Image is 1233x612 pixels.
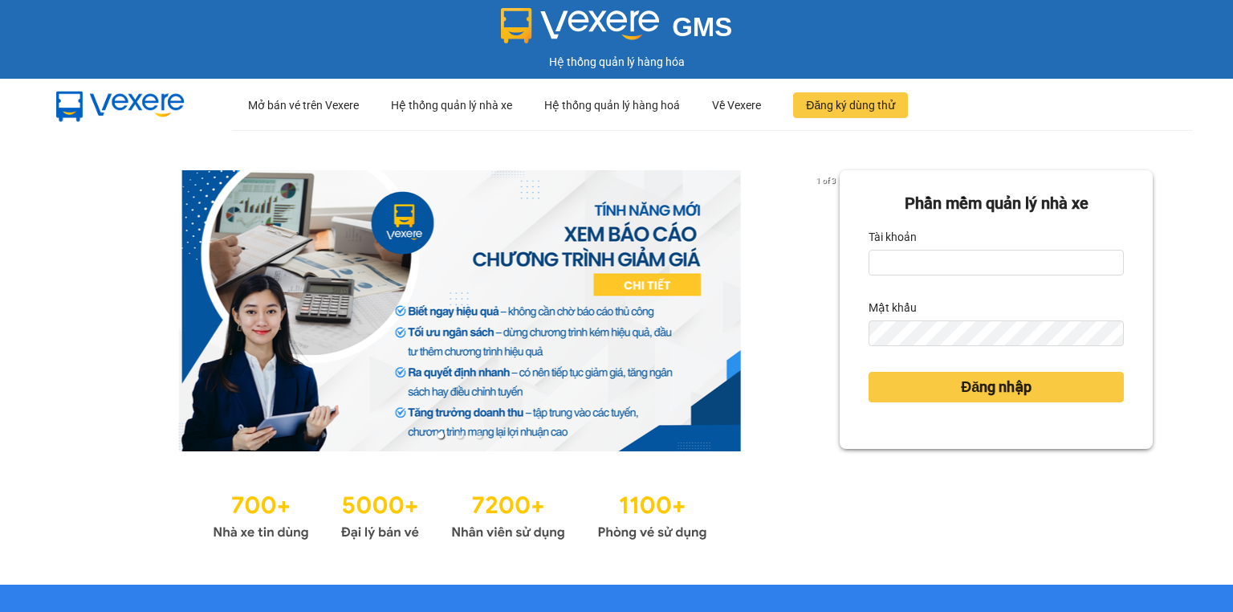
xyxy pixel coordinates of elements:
div: Mở bán vé trên Vexere [248,80,359,131]
div: Hệ thống quản lý hàng hóa [4,53,1229,71]
span: Đăng ký dùng thử [806,96,895,114]
label: Tài khoản [869,224,917,250]
input: Mật khẩu [869,320,1124,346]
li: slide item 3 [476,432,482,439]
label: Mật khẩu [869,295,917,320]
div: Hệ thống quản lý nhà xe [391,80,512,131]
button: previous slide / item [80,170,103,451]
button: Đăng nhập [869,372,1124,402]
input: Tài khoản [869,250,1124,275]
li: slide item 2 [457,432,463,439]
p: 1 of 3 [812,170,840,191]
div: Hệ thống quản lý hàng hoá [544,80,680,131]
button: next slide / item [817,170,840,451]
img: Statistics.png [213,483,707,545]
span: Đăng nhập [961,376,1032,398]
button: Đăng ký dùng thử [793,92,908,118]
div: Phần mềm quản lý nhà xe [869,191,1124,216]
img: mbUUG5Q.png [40,79,201,132]
span: GMS [672,12,732,42]
div: Về Vexere [712,80,761,131]
img: logo 2 [501,8,660,43]
li: slide item 1 [437,432,444,439]
a: GMS [501,24,733,37]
